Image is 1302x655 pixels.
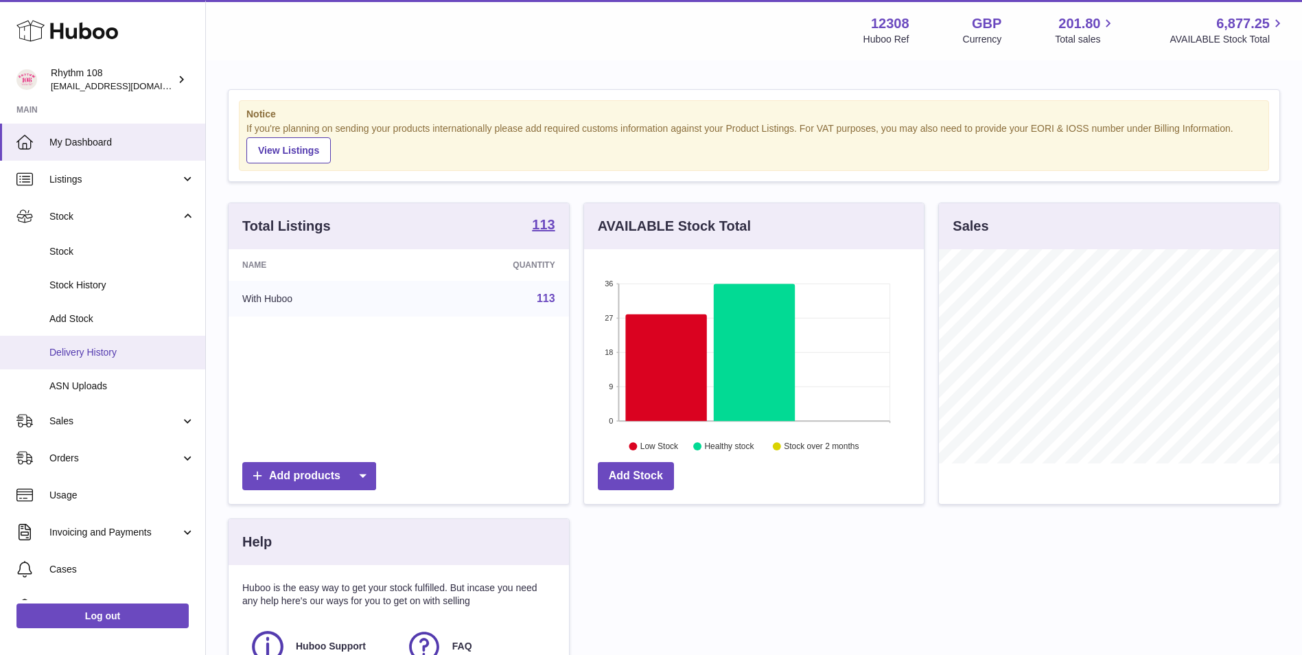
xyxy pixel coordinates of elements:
[953,217,988,235] h3: Sales
[1216,14,1270,33] span: 6,877.25
[49,563,195,576] span: Cases
[246,108,1262,121] strong: Notice
[452,640,472,653] span: FAQ
[537,292,555,304] a: 113
[1170,14,1286,46] a: 6,877.25 AVAILABLE Stock Total
[49,346,195,359] span: Delivery History
[532,218,555,234] a: 113
[296,640,366,653] span: Huboo Support
[49,452,181,465] span: Orders
[229,281,408,317] td: With Huboo
[16,69,37,90] img: internalAdmin-12308@internal.huboo.com
[871,14,909,33] strong: 12308
[609,382,613,391] text: 9
[49,380,195,393] span: ASN Uploads
[605,314,613,322] text: 27
[605,348,613,356] text: 18
[49,312,195,325] span: Add Stock
[49,415,181,428] span: Sales
[605,279,613,288] text: 36
[1170,33,1286,46] span: AVAILABLE Stock Total
[229,249,408,281] th: Name
[49,526,181,539] span: Invoicing and Payments
[49,489,195,502] span: Usage
[49,279,195,292] span: Stock History
[640,441,679,451] text: Low Stock
[408,249,568,281] th: Quantity
[972,14,1001,33] strong: GBP
[16,604,189,628] a: Log out
[242,533,272,551] h3: Help
[598,462,674,490] a: Add Stock
[49,245,195,258] span: Stock
[49,173,181,186] span: Listings
[246,137,331,163] a: View Listings
[863,33,909,46] div: Huboo Ref
[609,417,613,425] text: 0
[242,217,331,235] h3: Total Listings
[784,441,859,451] text: Stock over 2 months
[1055,14,1116,46] a: 201.80 Total sales
[49,210,181,223] span: Stock
[242,582,555,608] p: Huboo is the easy way to get your stock fulfilled. But incase you need any help here's our ways f...
[532,218,555,231] strong: 113
[246,122,1262,163] div: If you're planning on sending your products internationally please add required customs informati...
[1058,14,1100,33] span: 201.80
[242,462,376,490] a: Add products
[704,441,754,451] text: Healthy stock
[49,136,195,149] span: My Dashboard
[963,33,1002,46] div: Currency
[598,217,751,235] h3: AVAILABLE Stock Total
[51,80,202,91] span: [EMAIL_ADDRESS][DOMAIN_NAME]
[51,67,174,93] div: Rhythm 108
[1055,33,1116,46] span: Total sales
